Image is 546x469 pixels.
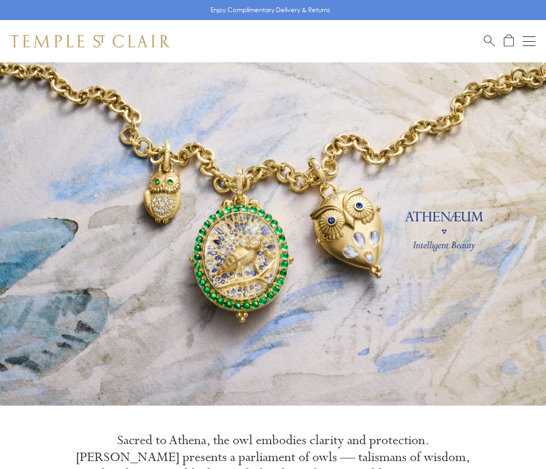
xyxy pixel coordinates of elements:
a: Open Shopping Bag [504,34,514,48]
button: Open navigation [523,35,535,48]
p: Enjoy Complimentary Delivery & Returns [210,5,330,15]
a: Search [484,34,495,48]
img: Temple St. Clair [11,35,170,48]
